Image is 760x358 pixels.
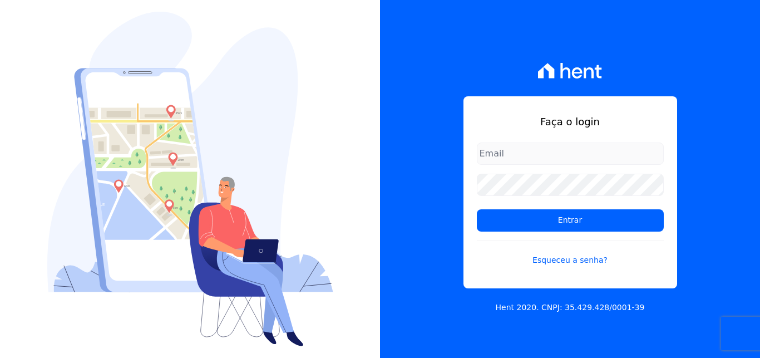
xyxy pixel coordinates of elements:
p: Hent 2020. CNPJ: 35.429.428/0001-39 [496,302,645,313]
input: Entrar [477,209,664,232]
img: Login [47,12,333,346]
input: Email [477,143,664,165]
a: Esqueceu a senha? [477,241,664,266]
h1: Faça o login [477,114,664,129]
